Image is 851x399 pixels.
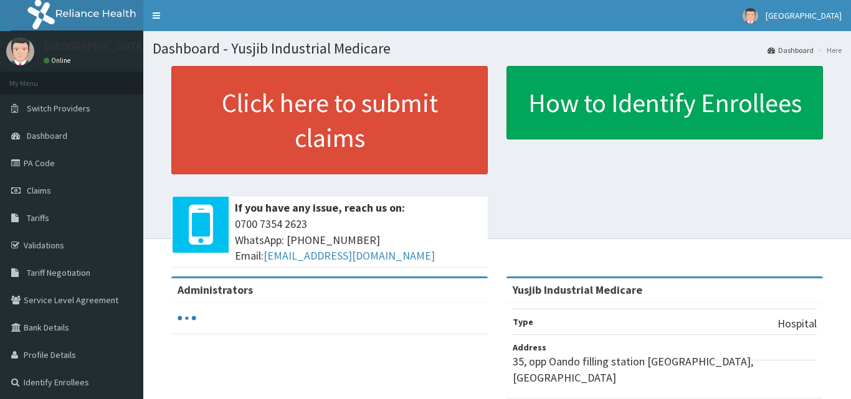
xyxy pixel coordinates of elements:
[178,309,196,327] svg: audio-loading
[27,267,90,278] span: Tariff Negotiation
[178,283,253,297] b: Administrators
[264,248,435,263] a: [EMAIL_ADDRESS][DOMAIN_NAME]
[153,40,842,57] h1: Dashboard - Yusjib Industrial Medicare
[513,283,642,297] strong: Yusjib Industrial Medicare
[27,130,67,141] span: Dashboard
[171,66,488,174] a: Click here to submit claims
[6,37,34,65] img: User Image
[44,56,74,65] a: Online
[44,40,146,52] p: [GEOGRAPHIC_DATA]
[513,354,817,385] p: 35, opp Oando filling station [GEOGRAPHIC_DATA], [GEOGRAPHIC_DATA]
[777,316,817,332] p: Hospital
[815,45,842,55] li: Here
[506,66,823,139] a: How to Identify Enrollees
[235,216,482,264] span: 0700 7354 2623 WhatsApp: [PHONE_NUMBER] Email:
[27,103,90,114] span: Switch Providers
[235,200,405,215] b: If you have any issue, reach us on:
[513,342,546,353] b: Address
[27,185,51,196] span: Claims
[743,8,758,24] img: User Image
[513,316,533,327] b: Type
[766,10,842,21] span: [GEOGRAPHIC_DATA]
[27,212,49,223] span: Tariffs
[768,45,814,55] a: Dashboard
